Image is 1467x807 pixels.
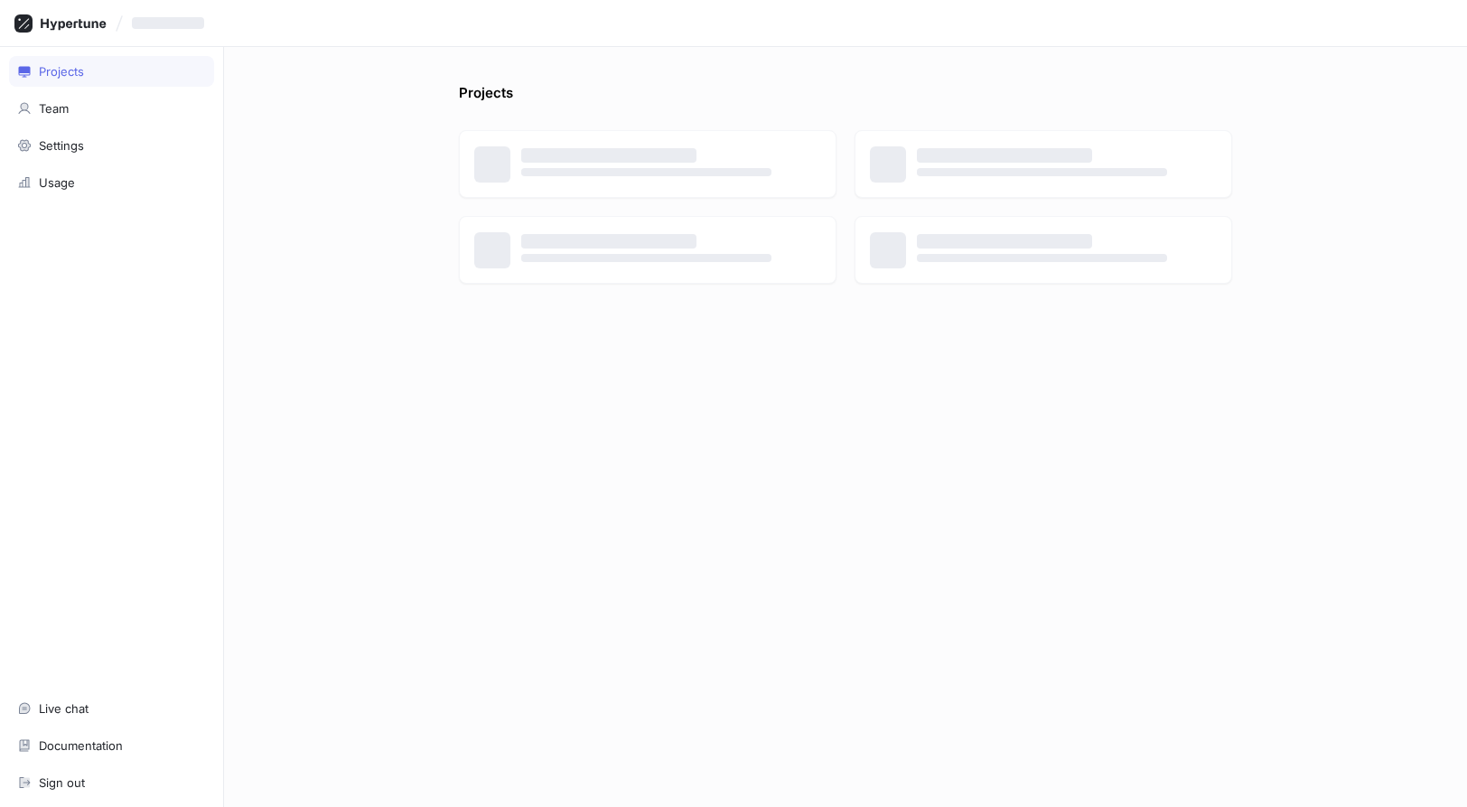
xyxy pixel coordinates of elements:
[917,168,1167,176] span: ‌
[39,101,69,116] div: Team
[917,148,1092,163] span: ‌
[9,130,214,161] a: Settings
[9,56,214,87] a: Projects
[39,775,85,790] div: Sign out
[39,738,123,753] div: Documentation
[521,254,771,262] span: ‌
[9,730,214,761] a: Documentation
[917,254,1167,262] span: ‌
[9,167,214,198] a: Usage
[9,93,214,124] a: Team
[459,83,513,112] p: Projects
[917,234,1092,249] span: ‌
[125,8,219,38] button: ‌
[39,138,84,153] div: Settings
[132,17,204,29] span: ‌
[521,148,696,163] span: ‌
[39,175,75,190] div: Usage
[39,64,84,79] div: Projects
[521,234,696,249] span: ‌
[521,168,771,176] span: ‌
[39,701,89,716] div: Live chat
